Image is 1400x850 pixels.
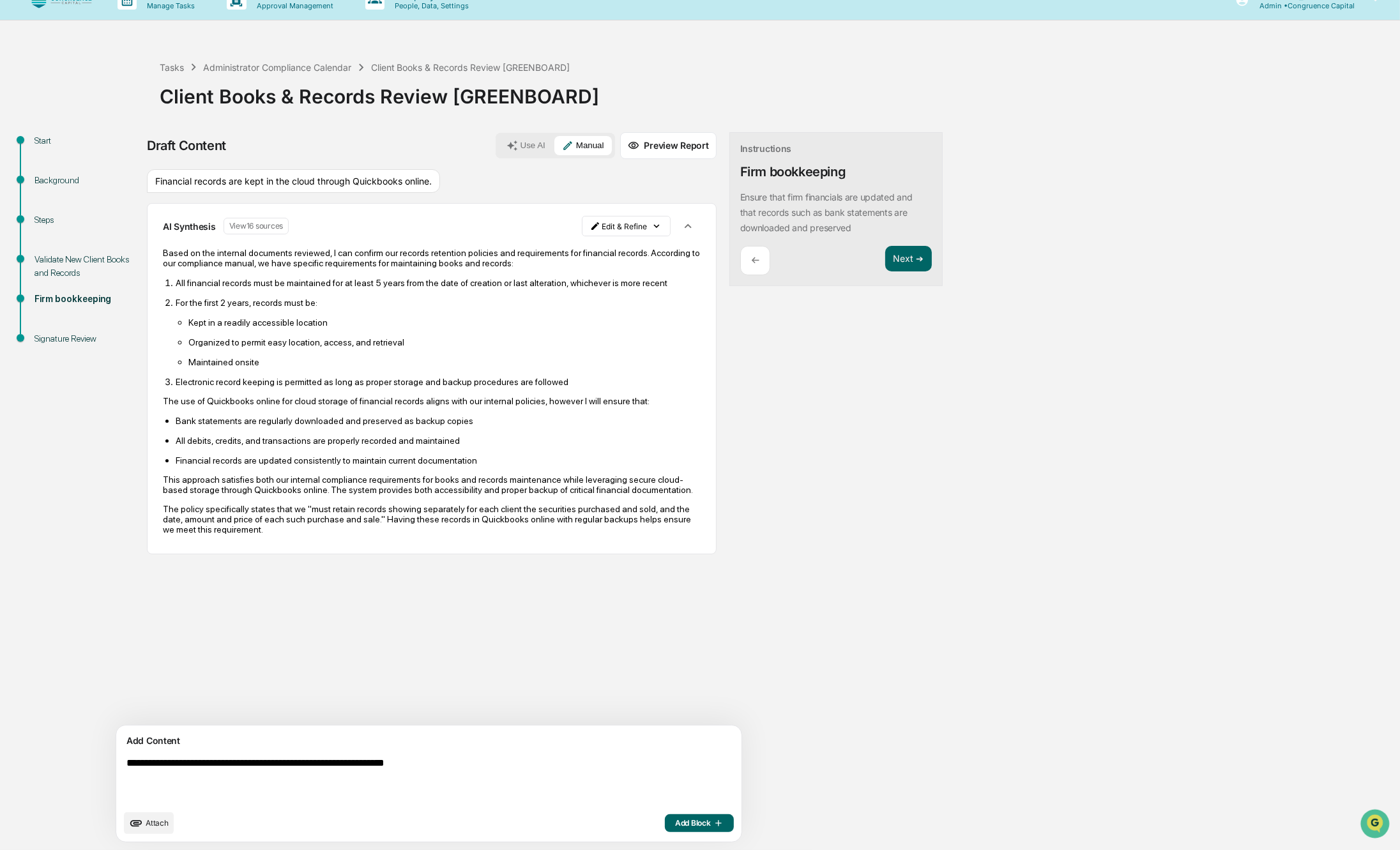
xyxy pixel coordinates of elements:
a: Powered byPylon [90,316,155,326]
button: Preview Report [620,132,717,159]
span: Preclearance [26,261,82,274]
button: Manual [554,136,612,155]
button: Next ➔ [885,246,932,272]
p: Ensure that firm financials are updated and that records such as bank statements are downloaded a... [740,192,913,233]
p: Admin • Congruence Capital [1249,1,1355,10]
div: Firm bookkeeping [740,164,846,179]
p: All financial records must be maintained for at least 5 years from the date of creation or last a... [176,278,701,288]
p: For the first 2 years, records must be: [176,298,701,308]
p: Approval Management [247,1,340,10]
span: Add Block [675,818,724,828]
img: Jack Rasmussen [13,162,33,182]
img: Jack Rasmussen [13,196,33,216]
div: Tasks [160,62,184,73]
button: Edit & Refine [582,216,671,236]
div: Signature Review [34,332,139,345]
p: The use of Quickbooks online for cloud storage of financial records aligns with our internal poli... [163,396,701,406]
span: Attestations [105,261,158,274]
img: 1746055101610-c473b297-6a78-478c-a979-82029cc54cd1 [26,209,36,219]
div: Firm bookkeeping [34,292,139,306]
img: 1746055101610-c473b297-6a78-478c-a979-82029cc54cd1 [13,98,36,121]
div: Validate New Client Books and Records [34,253,139,280]
div: We're available if you need us! [57,110,176,121]
p: People, Data, Settings [384,1,475,10]
p: The policy specifically states that we "must retain records showing separately for each client th... [163,504,701,535]
p: Maintained onsite [188,357,701,367]
button: See all [198,139,232,155]
button: Start new chat [217,102,232,117]
span: [DATE] [113,208,139,218]
div: Start new chat [57,98,209,110]
div: Background [34,174,139,187]
button: upload document [124,812,174,834]
button: View16 sources [224,218,289,234]
span: • [106,174,110,184]
p: All debits, credits, and transactions are properly recorded and maintained [176,436,701,446]
p: Based on the internal documents reviewed, I can confirm our records retention policies and requir... [163,248,701,268]
div: Start [34,134,139,148]
span: Attach [146,818,169,828]
p: Financial records are updated consistently to maintain current documentation [176,455,701,466]
p: Organized to permit easy location, access, and retrieval [188,337,701,347]
span: [PERSON_NAME] [40,174,103,184]
iframe: Open customer support [1359,808,1394,842]
p: Kept in a readily accessible location [188,317,701,328]
p: Electronic record keeping is permitted as long as proper storage and backup procedures are followed [176,377,701,387]
div: Client Books & Records Review [GREENBOARD] [160,75,1394,108]
a: 🖐️Preclearance [8,256,88,279]
p: How can we help? [13,27,232,47]
p: This approach satisfies both our internal compliance requirements for books and records maintenan... [163,474,701,495]
img: 1746055101610-c473b297-6a78-478c-a979-82029cc54cd1 [26,174,36,185]
span: • [106,208,110,218]
a: 🔎Data Lookup [8,280,86,303]
span: Data Lookup [26,285,80,298]
p: AI Synthesis [163,221,216,232]
div: Draft Content [147,138,226,153]
div: Instructions [740,143,792,154]
p: Manage Tasks [137,1,201,10]
div: Past conversations [13,142,86,152]
div: 🖐️ [13,262,23,273]
div: 🗄️ [93,262,103,273]
p: Bank statements are regularly downloaded and preserved as backup copies [176,416,701,426]
span: [PERSON_NAME] [40,208,103,218]
button: Add Block [665,814,734,832]
a: 🗄️Attestations [88,256,164,279]
div: Add Content [124,733,734,748]
div: 🔎 [13,287,23,297]
div: Financial records are kept in the cloud through Quickbooks online. [147,169,440,194]
div: Steps [34,213,139,227]
div: Administrator Compliance Calendar [203,62,351,73]
div: Client Books & Records Review [GREENBOARD] [371,62,570,73]
img: 8933085812038_c878075ebb4cc5468115_72.jpg [27,98,50,121]
p: ← [751,254,759,266]
span: [DATE] [113,174,139,184]
span: Pylon [127,317,155,326]
button: Use AI [499,136,553,155]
